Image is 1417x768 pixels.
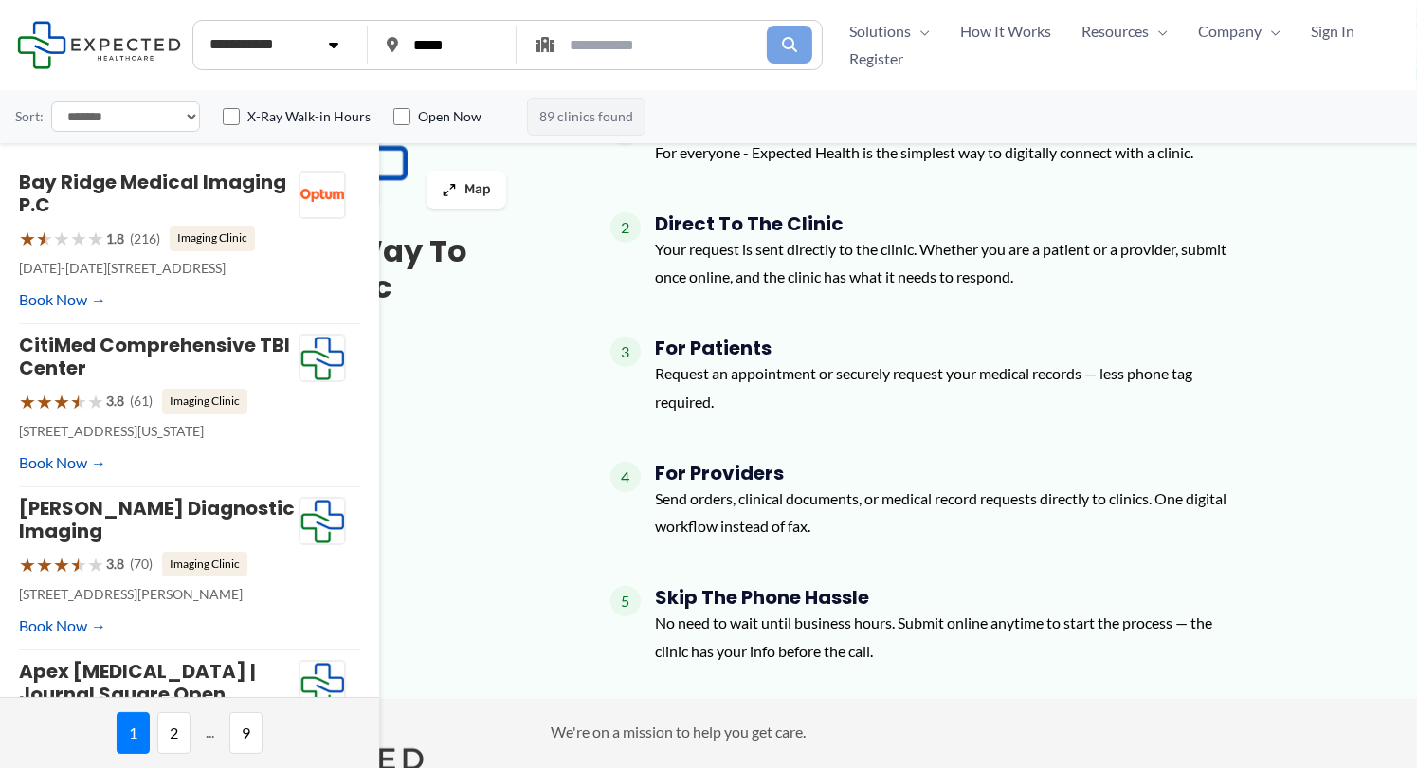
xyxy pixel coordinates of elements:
span: ★ [36,221,53,256]
span: (70) [130,552,153,576]
a: ResourcesMenu Toggle [1066,17,1183,46]
span: 1 [117,712,150,754]
span: ★ [70,221,87,256]
img: Maximize [442,182,457,197]
a: How It Works [945,17,1066,46]
span: ★ [70,384,87,419]
img: Expected Healthcare Logo [300,498,345,545]
span: (61) [130,389,153,413]
span: ★ [19,547,36,582]
p: We're on a mission to help you get care. [551,718,1278,746]
h4: Skip The Phone Hassle [656,586,1247,609]
span: ★ [19,384,36,419]
span: Solutions [849,17,911,46]
span: How It Works [960,17,1051,46]
span: Menu Toggle [1262,17,1281,46]
p: [DATE]-[DATE][STREET_ADDRESS] [19,256,299,281]
img: Expected Healthcare Logo [300,661,345,708]
span: 9 [229,712,263,754]
h4: Direct To The Clinic [656,212,1247,235]
label: Open Now [418,107,481,126]
span: 2 [610,212,641,243]
label: Sort: [15,104,44,129]
span: ★ [36,384,53,419]
a: Register [834,45,918,73]
label: X-Ray Walk-in Hours [247,107,371,126]
span: 4 [610,462,641,492]
a: CitiMed Comprehensive TBI Center [19,332,290,381]
span: Resources [1081,17,1149,46]
span: Imaging Clinic [162,552,247,576]
span: 1.8 [106,227,124,251]
button: Map [427,171,506,209]
span: ★ [53,547,70,582]
span: 3.8 [106,389,124,413]
a: Book Now [19,612,106,640]
a: SolutionsMenu Toggle [834,17,945,46]
a: Apex [MEDICAL_DATA] | Journal Square Open [MEDICAL_DATA] [19,658,256,730]
a: CompanyMenu Toggle [1183,17,1296,46]
a: Book Now [19,448,106,477]
img: Bay Ridge Medical Imaging P.C [300,172,345,219]
h4: For Patients [656,337,1247,359]
p: Your request is sent directly to the clinic. Whether you are a patient or a provider, submit once... [656,235,1247,291]
span: 89 clinics found [527,98,645,136]
span: Company [1198,17,1262,46]
span: Menu Toggle [1149,17,1168,46]
span: Map [464,182,491,198]
span: ★ [87,384,104,419]
p: For everyone - Expected Health is the simplest way to digitally connect with a clinic. [656,138,1194,167]
img: Expected Healthcare Logo [300,335,345,382]
a: Sign In [1296,17,1370,46]
span: ★ [19,221,36,256]
h4: For Providers [656,462,1247,485]
span: ★ [70,547,87,582]
span: ... [198,712,222,754]
span: Sign In [1311,17,1354,46]
span: ★ [36,547,53,582]
span: Menu Toggle [911,17,930,46]
span: 2 [157,712,191,754]
img: Expected Healthcare Logo - side, dark font, small [17,21,181,69]
span: ★ [53,221,70,256]
span: ★ [53,384,70,419]
p: Send orders, clinical documents, or medical record requests directly to clinics. One digital work... [656,485,1247,540]
span: Imaging Clinic [162,389,247,413]
p: [STREET_ADDRESS][US_STATE] [19,419,299,444]
span: ★ [87,547,104,582]
a: Bay Ridge Medical Imaging P.C [19,169,286,218]
p: No need to wait until business hours. Submit online anytime to start the process — the clinic has... [656,609,1247,665]
span: 5 [610,586,641,616]
span: 3 [610,337,641,367]
span: Imaging Clinic [170,226,255,250]
a: [PERSON_NAME] Diagnostic Imaging [19,495,295,544]
a: Book Now [19,285,106,314]
span: ★ [87,221,104,256]
span: 3.8 [106,552,124,576]
p: Request an appointment or securely request your medical records — less phone tag required. [656,359,1247,415]
span: (216) [130,227,160,251]
span: Register [849,45,903,73]
p: [STREET_ADDRESS][PERSON_NAME] [19,582,299,607]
